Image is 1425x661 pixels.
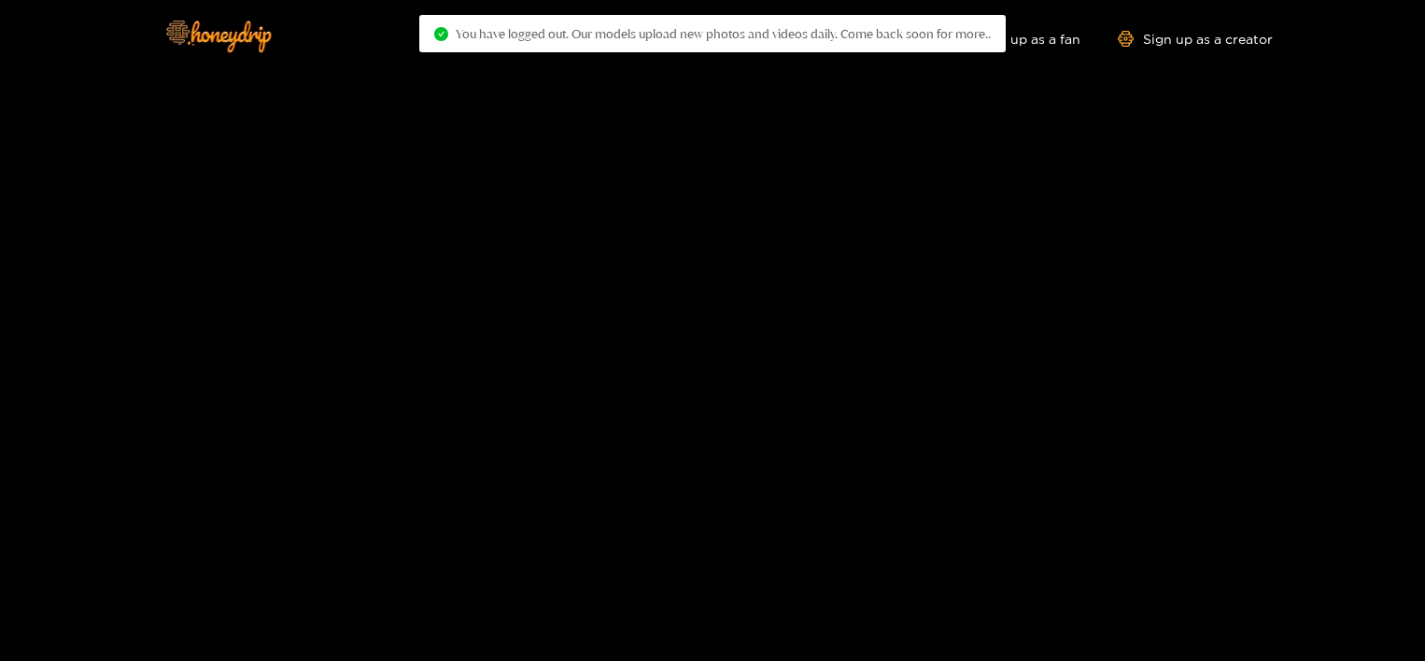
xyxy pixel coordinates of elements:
[456,26,991,41] span: You have logged out. Our models upload new photos and videos daily. Come back soon for more..
[952,31,1080,47] a: Sign up as a fan
[1118,31,1273,47] a: Sign up as a creator
[434,27,448,41] span: check-circle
